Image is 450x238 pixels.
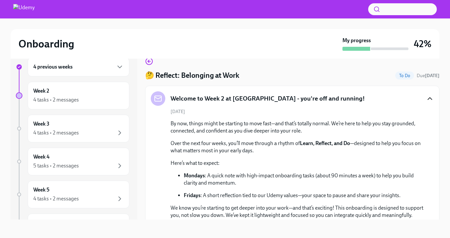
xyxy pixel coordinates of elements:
[16,181,129,208] a: Week 54 tasks • 2 messages
[300,140,350,146] strong: Learn, Reflect, and Do
[425,73,439,78] strong: [DATE]
[417,73,439,78] span: Due
[33,129,79,136] div: 4 tasks • 2 messages
[33,186,49,193] h6: Week 5
[417,73,439,79] span: September 6th, 2025 10:00
[395,73,414,78] span: To Do
[18,37,74,50] h2: Onboarding
[16,148,129,175] a: Week 45 tasks • 2 messages
[171,204,423,219] p: We know you’re starting to get deeper into your work—and that’s exciting! This onboarding is desi...
[16,82,129,109] a: Week 24 tasks • 2 messages
[184,172,423,187] p: : A quick note with high-impact onboarding tasks (about 90 minutes a week) to help you build clar...
[33,162,79,169] div: 5 tasks • 2 messages
[145,71,239,80] h4: 🤔 Reflect: Belonging at Work
[184,172,205,179] strong: Mondays
[33,120,49,128] h6: Week 3
[171,140,423,154] p: Over the next four weeks, you’ll move through a rhythm of —designed to help you focus on what mat...
[171,160,423,167] p: Here’s what to expect:
[33,87,49,95] h6: Week 2
[171,94,365,103] h5: Welcome to Week 2 at [GEOGRAPHIC_DATA] - you're off and running!
[342,37,371,44] strong: My progress
[171,108,185,115] span: [DATE]
[33,195,79,202] div: 4 tasks • 2 messages
[33,219,49,226] h6: Week 6
[16,115,129,142] a: Week 34 tasks • 2 messages
[33,96,79,104] div: 4 tasks • 2 messages
[171,120,423,134] p: By now, things might be starting to move fast—and that’s totally normal. We’re here to help you s...
[33,63,73,71] h6: 4 previous weeks
[33,153,49,161] h6: Week 4
[13,4,35,15] img: Udemy
[28,57,129,76] div: 4 previous weeks
[184,192,423,199] p: : A short reflection tied to our Udemy values—your space to pause and share your insights.
[184,192,201,198] strong: Fridays
[414,38,432,50] h3: 42%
